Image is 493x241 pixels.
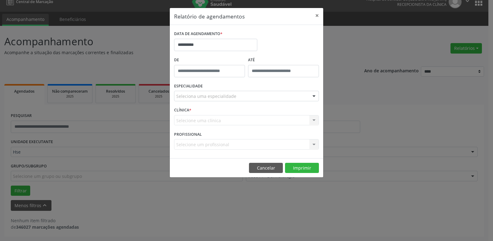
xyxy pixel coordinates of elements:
label: DATA DE AGENDAMENTO [174,29,222,39]
label: ESPECIALIDADE [174,82,203,91]
label: De [174,55,245,65]
button: Imprimir [285,163,319,173]
label: PROFISSIONAL [174,130,202,139]
label: ATÉ [248,55,319,65]
span: Seleciona uma especialidade [176,93,236,99]
button: Close [311,8,323,23]
button: Cancelar [249,163,283,173]
h5: Relatório de agendamentos [174,12,245,20]
label: CLÍNICA [174,106,191,115]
